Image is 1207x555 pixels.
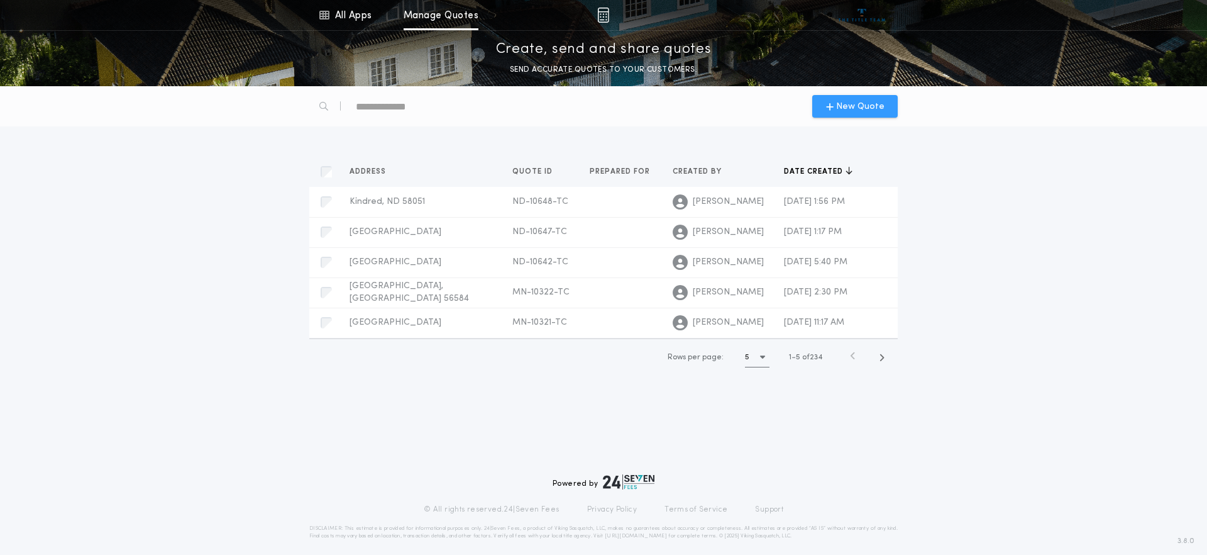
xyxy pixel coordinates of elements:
[309,525,898,540] p: DISCLAIMER: This estimate is provided for informational purposes only. 24|Seven Fees, a product o...
[745,347,769,367] button: 5
[812,95,898,118] button: New Quote
[350,197,425,206] span: Kindred, ND 58051
[693,256,764,269] span: [PERSON_NAME]
[424,505,559,515] p: © All rights reserved. 24|Seven Fees
[350,257,441,267] span: [GEOGRAPHIC_DATA]
[693,226,764,238] span: [PERSON_NAME]
[839,9,886,21] img: vs-icon
[693,317,764,329] span: [PERSON_NAME]
[784,167,846,177] span: Date created
[496,40,712,60] p: Create, send and share quotes
[603,474,654,490] img: logo
[350,281,469,303] span: [GEOGRAPHIC_DATA], [GEOGRAPHIC_DATA] 56584
[784,227,842,237] span: [DATE] 1:17 PM
[512,318,567,327] span: MN-10321-TC
[512,288,570,297] span: MN-10322-TC
[784,257,847,267] span: [DATE] 5:40 PM
[802,352,822,363] span: of 234
[350,165,395,178] button: Address
[755,505,783,515] a: Support
[512,165,562,178] button: Quote ID
[587,505,637,515] a: Privacy Policy
[693,196,764,208] span: [PERSON_NAME]
[668,354,724,361] span: Rows per page:
[673,165,731,178] button: Created by
[350,318,441,327] span: [GEOGRAPHIC_DATA]
[1177,535,1194,547] span: 3.8.0
[745,351,749,364] h1: 5
[784,165,852,178] button: Date created
[510,64,697,76] p: SEND ACCURATE QUOTES TO YOUR CUSTOMERS.
[784,288,847,297] span: [DATE] 2:30 PM
[512,227,567,237] span: ND-10647-TC
[350,167,389,177] span: Address
[664,505,727,515] a: Terms of Service
[590,167,653,177] span: Prepared for
[553,474,654,490] div: Powered by
[512,257,568,267] span: ND-10642-TC
[597,8,609,23] img: img
[512,167,555,177] span: Quote ID
[350,227,441,237] span: [GEOGRAPHIC_DATA]
[512,197,568,206] span: ND-10648-TC
[784,318,844,327] span: [DATE] 11:17 AM
[796,354,800,361] span: 5
[605,534,667,539] a: [URL][DOMAIN_NAME]
[836,100,885,113] span: New Quote
[789,354,791,361] span: 1
[693,286,764,299] span: [PERSON_NAME]
[784,197,845,206] span: [DATE] 1:56 PM
[673,167,724,177] span: Created by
